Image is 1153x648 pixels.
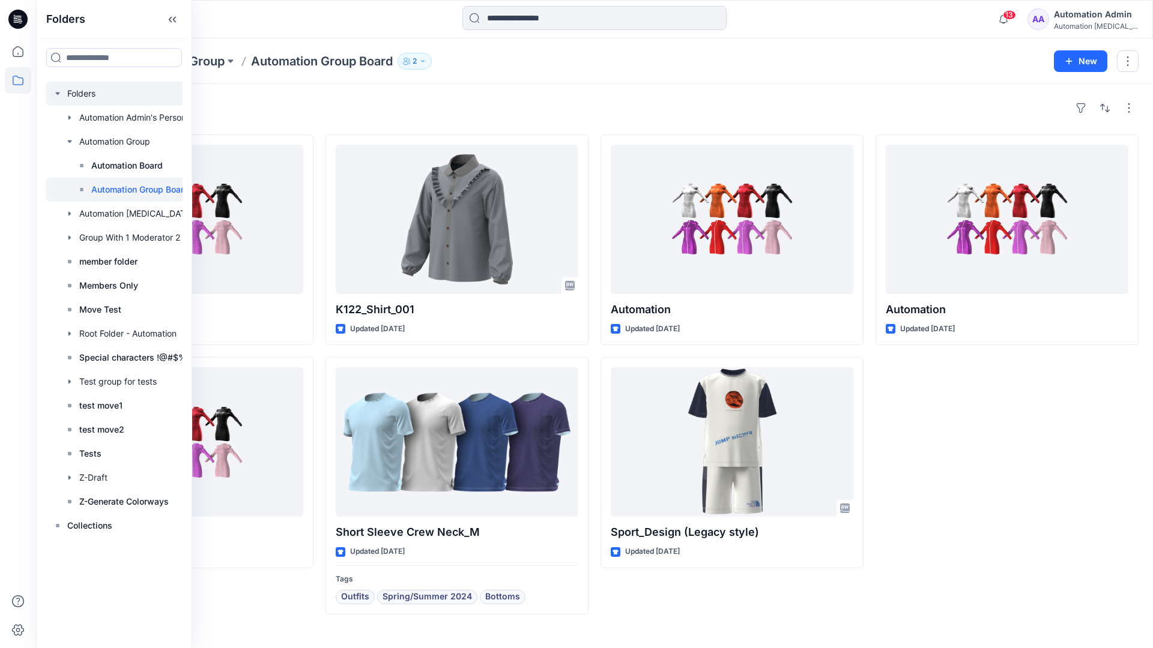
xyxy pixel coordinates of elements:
button: New [1054,50,1107,72]
p: test move2 [79,422,124,437]
p: Members Only [79,278,138,293]
p: K122_Shirt_001 [336,301,578,318]
p: test move1 [79,398,123,413]
a: Short Sleeve Crew Neck_M [336,367,578,517]
p: Automation [886,301,1128,318]
p: Automation Group Board [251,53,393,70]
p: Updated [DATE] [625,323,680,335]
p: Updated [DATE] [350,545,405,558]
div: AA [1027,8,1049,30]
span: Spring/Summer 2024 [383,590,472,604]
a: Sport_Design (Legacy style) [611,367,853,517]
span: Outfits [341,590,369,604]
div: Automation [MEDICAL_DATA]... [1054,22,1138,31]
p: Updated [DATE] [900,323,955,335]
p: Tests [79,446,101,461]
div: Automation Admin [1054,7,1138,22]
p: Move Test [79,302,121,317]
button: 2 [398,53,432,70]
p: Collections [67,518,112,533]
p: 2 [413,55,417,68]
a: K122_Shirt_001 [336,145,578,294]
span: 13 [1003,10,1016,20]
span: Bottoms [485,590,520,604]
p: Automation [611,301,853,318]
p: Tags [336,573,578,586]
a: Automation [611,145,853,294]
p: Updated [DATE] [625,545,680,558]
p: member folder [79,254,138,269]
p: Automation Board [91,158,163,173]
p: Automation Group Board [91,182,189,197]
p: Updated [DATE] [350,323,405,335]
p: Sport_Design (Legacy style) [611,524,853,541]
a: Automation [886,145,1128,294]
p: Short Sleeve Crew Neck_M [336,524,578,541]
p: Special characters !@#$%^&*)( [79,350,207,365]
p: Z-Generate Colorways [79,494,169,509]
